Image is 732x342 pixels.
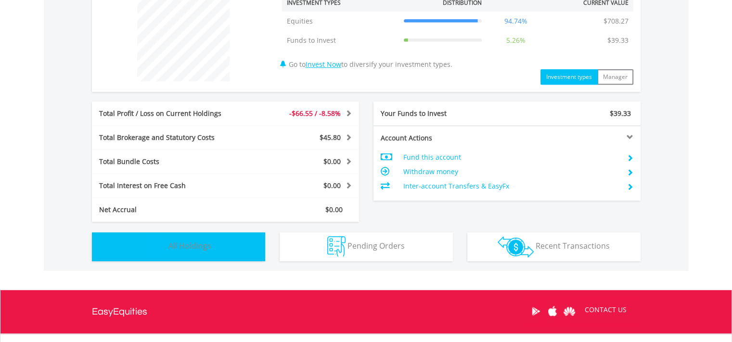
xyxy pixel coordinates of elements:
div: Total Brokerage and Statutory Costs [92,133,248,142]
span: Pending Orders [347,241,405,251]
td: Fund this account [403,150,619,165]
button: Pending Orders [280,232,453,261]
span: $39.33 [610,109,631,118]
span: All Holdings [168,241,211,251]
td: Inter-account Transfers & EasyFx [403,179,619,193]
td: Withdraw money [403,165,619,179]
button: Investment types [540,69,598,85]
span: $0.00 [323,181,341,190]
div: Total Bundle Costs [92,157,248,166]
td: $708.27 [599,12,633,31]
img: pending_instructions-wht.png [327,236,346,257]
button: All Holdings [92,232,265,261]
div: Your Funds to Invest [373,109,507,118]
span: $0.00 [323,157,341,166]
img: transactions-zar-wht.png [498,236,534,257]
div: Net Accrual [92,205,248,215]
a: Invest Now [306,60,341,69]
a: Google Play [527,296,544,326]
img: holdings-wht.png [146,236,167,257]
span: -$66.55 / -8.58% [289,109,341,118]
td: 5.26% [487,31,545,50]
div: Account Actions [373,133,507,143]
td: Equities [282,12,399,31]
span: $45.80 [320,133,341,142]
td: Funds to Invest [282,31,399,50]
span: Recent Transactions [536,241,610,251]
td: $39.33 [603,31,633,50]
button: Manager [597,69,633,85]
span: $0.00 [325,205,343,214]
a: EasyEquities [92,290,147,333]
td: 94.74% [487,12,545,31]
button: Recent Transactions [467,232,641,261]
a: CONTACT US [578,296,633,323]
div: Total Interest on Free Cash [92,181,248,190]
div: Total Profit / Loss on Current Holdings [92,109,248,118]
a: Apple [544,296,561,326]
a: Huawei [561,296,578,326]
